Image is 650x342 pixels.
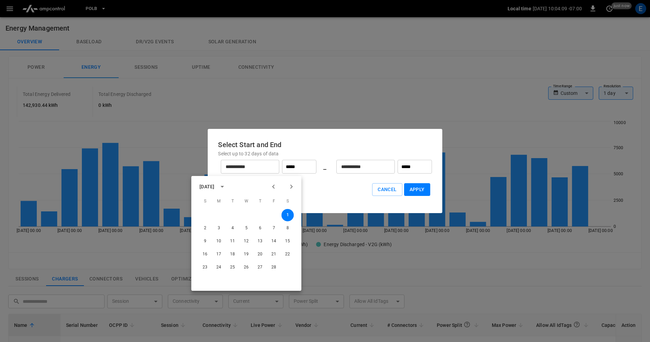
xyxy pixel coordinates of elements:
span: Tuesday [226,195,239,208]
button: 9 [199,235,211,247]
button: 20 [254,248,266,261]
button: 28 [268,261,280,274]
h6: _ [323,161,326,172]
button: Previous month [268,181,279,192]
button: 7 [268,222,280,234]
span: Wednesday [240,195,252,208]
button: 14 [268,235,280,247]
button: 23 [199,261,211,274]
button: 27 [254,261,266,274]
button: 2 [199,222,211,234]
button: 1 [281,209,294,221]
button: 25 [226,261,239,274]
button: 18 [226,248,239,261]
span: Thursday [254,195,266,208]
button: 26 [240,261,252,274]
button: 4 [226,222,239,234]
button: 5 [240,222,252,234]
button: 3 [213,222,225,234]
button: 16 [199,248,211,261]
button: 12 [240,235,252,247]
button: 13 [254,235,266,247]
button: calendar view is open, switch to year view [216,181,228,192]
button: 17 [213,248,225,261]
button: Cancel [372,183,402,196]
span: Sunday [199,195,211,208]
span: Saturday [281,195,294,208]
button: 6 [254,222,266,234]
div: [DATE] [199,183,214,190]
span: Friday [268,195,280,208]
button: 15 [281,235,294,247]
p: Select up to 32 days of data [218,150,432,157]
button: 10 [213,235,225,247]
button: 21 [268,248,280,261]
span: Monday [213,195,225,208]
button: 11 [226,235,239,247]
button: 22 [281,248,294,261]
button: 8 [281,222,294,234]
button: 19 [240,248,252,261]
h6: Select Start and End [218,139,432,150]
button: Apply [404,183,430,196]
button: Next month [285,181,297,192]
button: 24 [213,261,225,274]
